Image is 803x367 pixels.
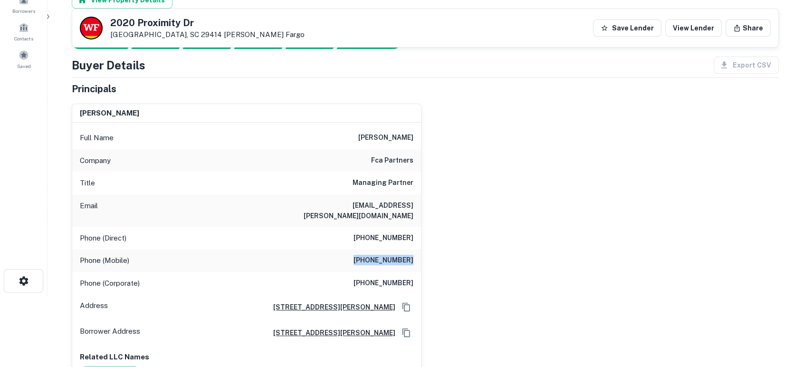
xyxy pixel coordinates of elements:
[182,35,238,49] div: Documents found, AI parsing details...
[358,132,413,144] h6: [PERSON_NAME]
[110,18,305,28] h5: 2020 Proximity Dr
[3,46,45,72] a: Saved
[224,30,305,39] a: [PERSON_NAME] Fargo
[80,351,413,363] p: Related LLC Names
[399,300,413,314] button: Copy Address
[234,35,289,49] div: Principals found, AI now looking for contact information...
[80,177,95,189] p: Title
[131,35,187,49] div: Your request is received and processing...
[299,200,413,221] h6: [EMAIL_ADDRESS][PERSON_NAME][DOMAIN_NAME]
[80,326,140,340] p: Borrower Address
[593,19,661,37] button: Save Lender
[371,155,413,166] h6: fca partners
[12,7,35,15] span: Borrowers
[80,155,111,166] p: Company
[17,62,31,70] span: Saved
[80,200,98,221] p: Email
[285,35,341,49] div: Principals found, still searching for contact information. This may take time...
[353,177,413,189] h6: Managing Partner
[354,232,413,244] h6: [PHONE_NUMBER]
[60,35,132,49] div: Sending borrower request to AI...
[337,35,412,49] div: AI fulfillment process complete.
[80,232,126,244] p: Phone (Direct)
[726,19,771,37] button: Share
[80,108,139,119] h6: [PERSON_NAME]
[72,57,145,74] h4: Buyer Details
[72,82,116,96] h5: Principals
[755,291,803,337] iframe: Chat Widget
[80,255,129,266] p: Phone (Mobile)
[14,35,33,42] span: Contacts
[110,30,305,39] p: [GEOGRAPHIC_DATA], SC 29414
[80,132,114,144] p: Full Name
[665,19,722,37] a: View Lender
[80,278,140,289] p: Phone (Corporate)
[266,328,395,338] a: [STREET_ADDRESS][PERSON_NAME]
[266,302,395,312] a: [STREET_ADDRESS][PERSON_NAME]
[399,326,413,340] button: Copy Address
[80,300,108,314] p: Address
[354,255,413,266] h6: [PHONE_NUMBER]
[3,19,45,44] a: Contacts
[354,278,413,289] h6: [PHONE_NUMBER]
